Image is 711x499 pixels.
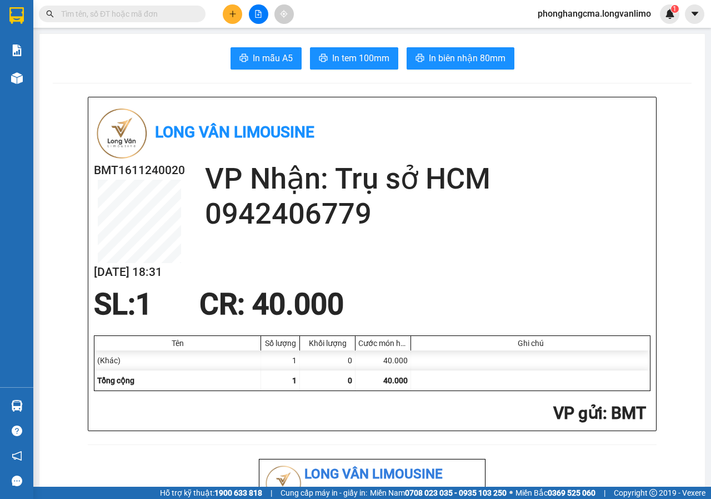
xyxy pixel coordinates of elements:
img: solution-icon [11,45,23,56]
div: Tên [97,339,258,348]
span: CR : 40.000 [199,287,344,322]
b: Long Vân Limousine [155,123,314,141]
span: SL: [94,287,136,322]
button: caret-down [685,4,704,24]
div: (Khác) [94,350,261,370]
strong: 0708 023 035 - 0935 103 250 [405,488,507,497]
span: 40.000 [383,376,408,385]
span: caret-down [690,9,700,19]
h2: VP Nhận: Trụ sở HCM [205,161,650,196]
img: warehouse-icon [11,72,23,84]
span: notification [12,451,22,461]
span: 1 [673,5,677,13]
span: printer [239,53,248,64]
span: message [12,476,22,486]
button: printerIn biên nhận 80mm [407,47,514,70]
div: Khối lượng [303,339,352,348]
div: 40.000 [355,350,411,370]
button: aim [274,4,294,24]
button: file-add [249,4,268,24]
span: 1 [292,376,297,385]
div: Cước món hàng [358,339,408,348]
strong: 0369 525 060 [548,488,595,497]
img: logo-vxr [9,7,24,24]
h2: 0942406779 [205,196,650,231]
span: file-add [254,10,262,18]
span: search [46,10,54,18]
li: Long Vân Limousine [264,464,480,485]
span: 0 [348,376,352,385]
h2: BMT1611240020 [94,161,185,180]
span: copyright [649,489,657,497]
span: Hỗ trợ kỹ thuật: [160,487,262,499]
button: printerIn mẫu A5 [231,47,302,70]
span: VP gửi [553,403,603,423]
img: logo.jpg [94,106,149,161]
img: warehouse-icon [11,400,23,412]
span: | [604,487,605,499]
input: Tìm tên, số ĐT hoặc mã đơn [61,8,192,20]
span: printer [319,53,328,64]
div: 1 [261,350,300,370]
span: Miền Nam [370,487,507,499]
span: plus [229,10,237,18]
span: Tổng cộng [97,376,134,385]
span: In biên nhận 80mm [429,51,505,65]
span: Cung cấp máy in - giấy in: [281,487,367,499]
span: 1 [136,287,152,322]
img: icon-new-feature [665,9,675,19]
span: phonghangcma.longvanlimo [529,7,660,21]
span: | [271,487,272,499]
div: Ghi chú [414,339,647,348]
strong: 1900 633 818 [214,488,262,497]
span: aim [280,10,288,18]
div: Số lượng [264,339,297,348]
sup: 1 [671,5,679,13]
h2: [DATE] 18:31 [94,263,185,281]
button: printerIn tem 100mm [310,47,398,70]
span: question-circle [12,426,22,436]
span: In mẫu A5 [253,51,293,65]
span: ⚪️ [509,491,513,495]
span: In tem 100mm [332,51,389,65]
span: Miền Bắc [515,487,595,499]
span: printer [415,53,424,64]
div: 0 [300,350,355,370]
h2: : BMT [94,402,646,425]
button: plus [223,4,242,24]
